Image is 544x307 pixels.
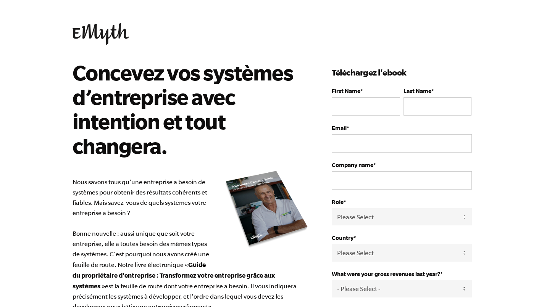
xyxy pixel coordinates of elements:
[332,162,373,168] span: Company name
[332,271,440,277] span: What were your gross revenues last year?
[332,235,354,241] span: Country
[332,68,407,77] font: Téléchargez l'ebook
[332,125,347,131] span: Email
[506,270,544,307] div: Widget de chat
[332,199,344,205] span: Role
[332,88,360,94] span: First Name
[73,23,129,45] img: EMyth
[73,61,293,158] font: Concevez vos systèmes d’entreprise avec intention et tout changera.
[506,270,544,307] iframe: Widget de discussion
[73,230,209,268] font: Bonne nouvelle : aussi unique que soit votre entreprise, elle a toutes besoin des mêmes types de ...
[73,178,207,216] font: Nous savons tous qu'une entreprise a besoin de systèmes pour obtenir des résultats cohérents et f...
[404,88,431,94] span: Last Name
[73,261,275,289] font: Guide du propriétaire d'entreprise : Transformez votre entreprise grâce aux systèmes »
[225,170,309,248] img: nouvelle_feuille_de_route_couverture_093019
